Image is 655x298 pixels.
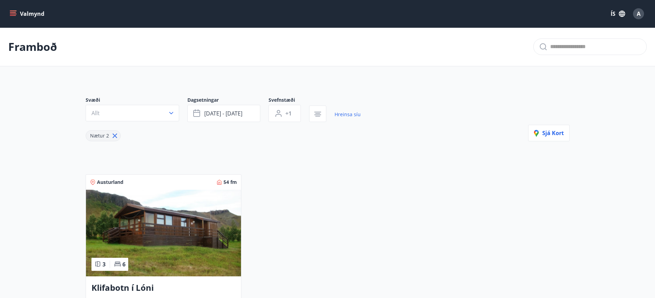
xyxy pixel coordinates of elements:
span: +1 [285,110,292,117]
span: 3 [102,261,106,268]
button: [DATE] - [DATE] [187,105,260,122]
button: Sjá kort [528,125,570,141]
span: Svæði [86,97,187,105]
button: menu [8,8,47,20]
span: Nætur 2 [90,132,109,139]
h3: Klifabotn í Lóni [91,282,236,294]
img: Paella dish [86,190,241,276]
span: [DATE] - [DATE] [204,110,242,117]
span: 54 fm [223,179,237,186]
button: Allt [86,105,179,121]
span: Dagsetningar [187,97,269,105]
span: A [637,10,641,18]
div: Nætur 2 [86,130,121,141]
span: 6 [122,261,125,268]
button: +1 [269,105,301,122]
span: Austurland [97,179,123,186]
button: A [630,5,647,22]
p: Framboð [8,39,57,54]
button: ÍS [607,8,629,20]
span: Sjá kort [534,129,564,137]
span: Svefnstæði [269,97,309,105]
a: Hreinsa síu [335,107,361,122]
span: Allt [91,109,100,117]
